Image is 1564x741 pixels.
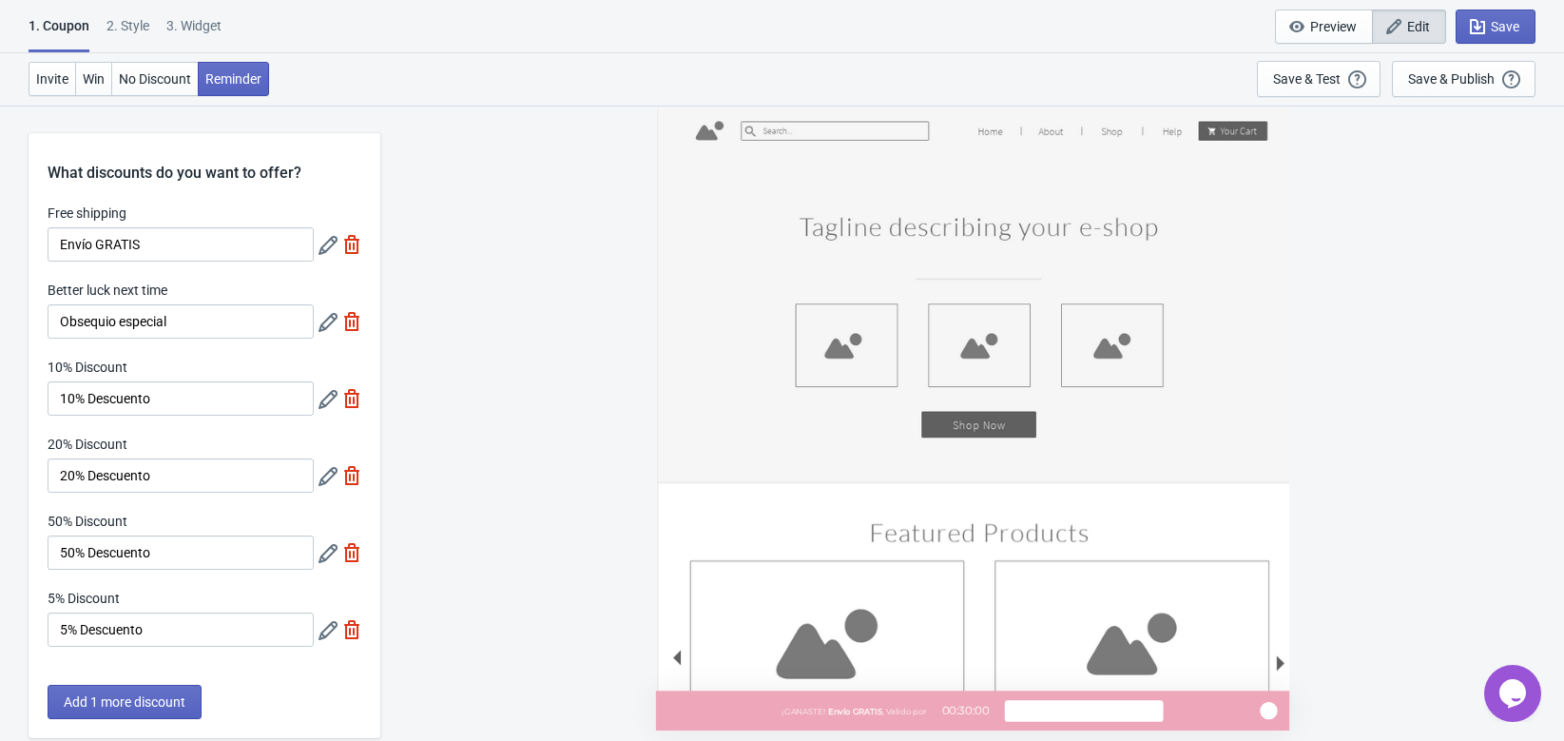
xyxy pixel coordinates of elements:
span: ¡GANASTE! [782,707,825,717]
label: Free shipping [48,204,126,223]
span: Add 1 more discount [64,694,185,710]
button: Mirar cupón [1004,700,1163,722]
img: delete.svg [342,312,361,331]
div: Save & Test [1273,71,1341,87]
button: Reminder [198,62,269,96]
span: Envío GRATIS [827,707,881,717]
button: Invite [29,62,76,96]
img: delete.svg [342,389,361,408]
span: No Discount [119,71,191,87]
label: 5% Discount [48,589,120,608]
img: delete.svg [342,466,361,485]
label: 20% Discount [48,435,127,454]
img: delete.svg [342,543,361,562]
iframe: chat widget [1484,665,1545,722]
button: Save [1456,10,1535,44]
button: Edit [1372,10,1446,44]
img: delete.svg [342,620,361,639]
span: Save [1491,19,1519,34]
span: Reminder [205,71,261,87]
button: Preview [1275,10,1373,44]
div: 2 . Style [106,16,149,49]
div: Save & Publish [1408,71,1495,87]
img: delete.svg [342,235,361,254]
label: 50% Discount [48,512,127,531]
span: Win [83,71,105,87]
span: Edit [1407,19,1430,34]
span: Preview [1310,19,1357,34]
button: Win [75,62,112,96]
button: Add 1 more discount [48,685,202,719]
span: , Valido por [881,707,926,717]
div: 1. Coupon [29,16,89,52]
span: Invite [36,71,68,87]
button: Save & Publish [1392,61,1535,97]
label: 10% Discount [48,358,127,377]
button: Save & Test [1257,61,1381,97]
label: Better luck next time [48,281,167,300]
div: 00:30:00 [926,702,1005,719]
div: What discounts do you want to offer? [29,133,380,185]
button: No Discount [111,62,199,96]
div: 3. Widget [166,16,222,49]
